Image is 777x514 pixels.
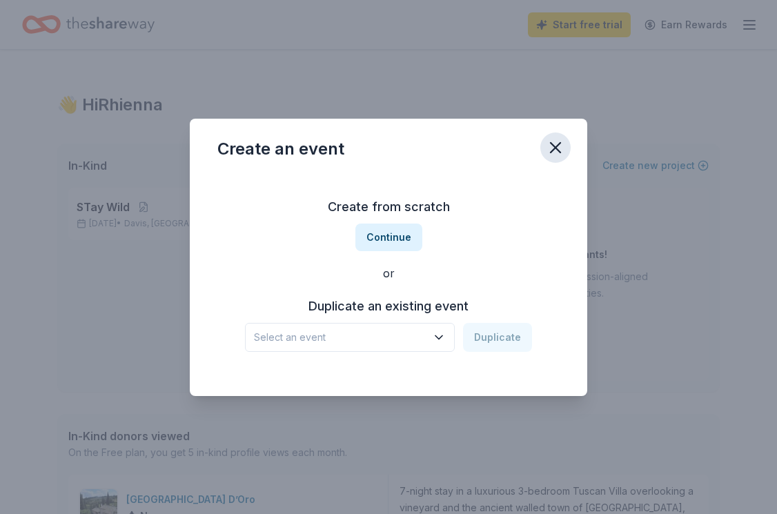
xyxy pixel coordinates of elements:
button: Continue [355,224,422,251]
button: Select an event [245,323,455,352]
h3: Duplicate an existing event [245,295,532,317]
span: Select an event [254,329,426,346]
div: Create an event [217,138,344,160]
h3: Create from scratch [217,196,560,218]
div: or [217,265,560,281]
